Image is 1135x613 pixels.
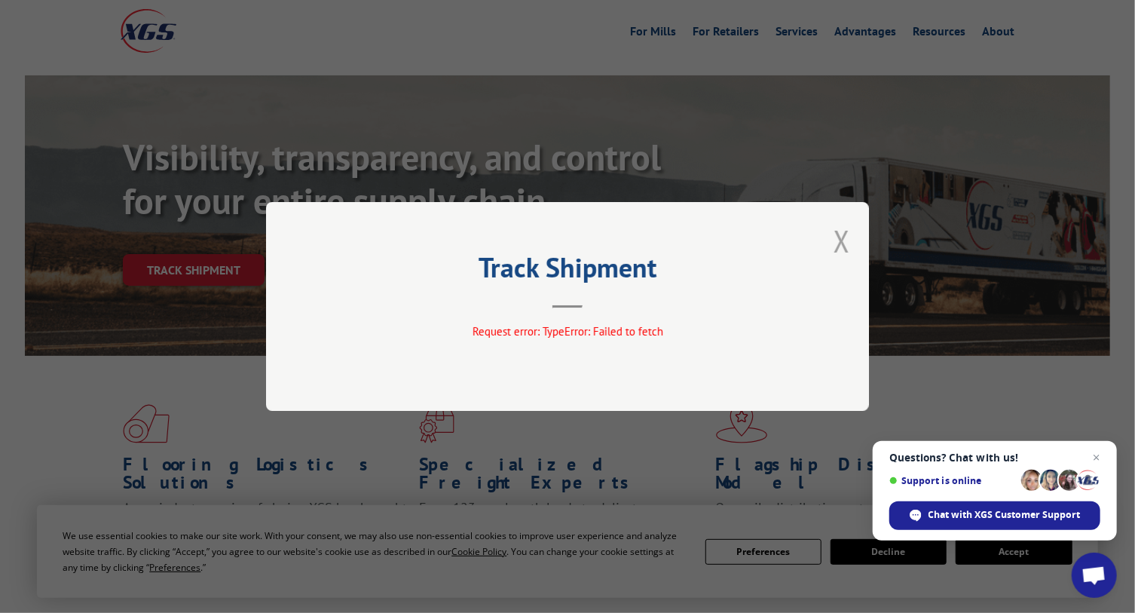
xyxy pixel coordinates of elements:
[1088,449,1106,467] span: Close chat
[928,508,1081,522] span: Chat with XGS Customer Support
[889,475,1016,486] span: Support is online
[834,221,850,261] button: Close modal
[1072,553,1117,598] div: Open chat
[473,324,663,339] span: Request error: TypeError: Failed to fetch
[341,257,794,286] h2: Track Shipment
[889,452,1100,464] span: Questions? Chat with us!
[889,501,1100,530] div: Chat with XGS Customer Support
